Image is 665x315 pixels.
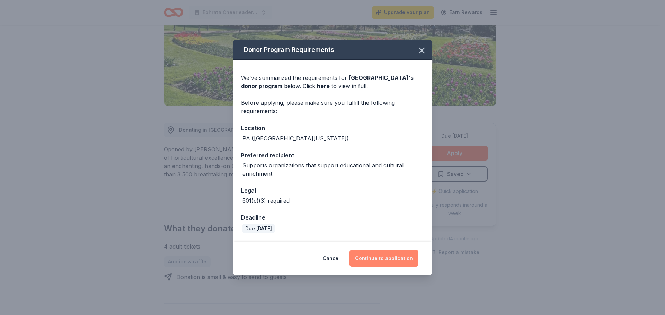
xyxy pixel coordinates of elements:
[242,196,290,205] div: 501(c)(3) required
[241,123,424,132] div: Location
[241,74,424,90] div: We've summarized the requirements for below. Click to view in full.
[242,134,349,142] div: PA ([GEOGRAPHIC_DATA][US_STATE])
[317,82,330,90] a: here
[242,161,424,178] div: Supports organizations that support educational and cultural enrichment
[241,186,424,195] div: Legal
[241,151,424,160] div: Preferred recipient
[349,250,418,267] button: Continue to application
[241,213,424,222] div: Deadline
[241,99,424,115] div: Before applying, please make sure you fulfill the following requirements:
[242,224,275,233] div: Due [DATE]
[233,40,432,60] div: Donor Program Requirements
[323,250,340,267] button: Cancel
